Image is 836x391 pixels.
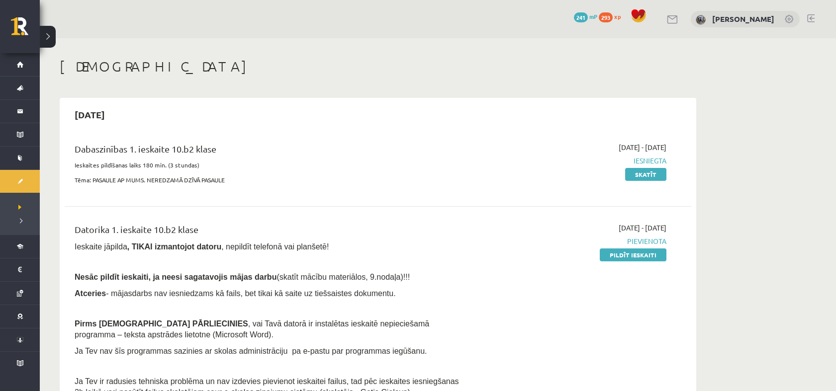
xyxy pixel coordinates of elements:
[75,223,464,241] div: Datorika 1. ieskaite 10.b2 klase
[65,103,115,126] h2: [DATE]
[619,223,666,233] span: [DATE] - [DATE]
[75,319,248,328] span: Pirms [DEMOGRAPHIC_DATA] PĀRLIECINIES
[11,17,40,42] a: Rīgas 1. Tālmācības vidusskola
[614,12,621,20] span: xp
[574,12,588,22] span: 241
[589,12,597,20] span: mP
[619,142,666,153] span: [DATE] - [DATE]
[75,242,329,251] span: Ieskaite jāpilda , nepildīt telefonā vai planšetē!
[75,347,427,355] span: Ja Tev nav šīs programmas sazinies ar skolas administrāciju pa e-pastu par programmas iegūšanu.
[599,12,626,20] a: 293 xp
[75,175,464,184] p: Tēma: PASAULE AP MUMS. NEREDZAMĀ DZĪVĀ PASAULE
[75,142,464,160] div: Dabaszinības 1. ieskaite 10.b2 klase
[600,248,666,261] a: Pildīt ieskaiti
[127,242,221,251] b: , TIKAI izmantojot datoru
[60,58,696,75] h1: [DEMOGRAPHIC_DATA]
[696,15,706,25] img: Krista Ivonna Miljone
[479,156,666,166] span: Iesniegta
[479,236,666,246] span: Pievienota
[712,14,774,24] a: [PERSON_NAME]
[75,273,277,281] span: Nesāc pildīt ieskaiti, ja neesi sagatavojis mājas darbu
[75,160,464,169] p: Ieskaites pildīšanas laiks 180 min. (3 stundas)
[75,289,106,298] b: Atceries
[599,12,613,22] span: 293
[277,273,410,281] span: (skatīt mācību materiālos, 9.nodaļa)!!!
[625,168,666,181] a: Skatīt
[75,319,429,339] span: , vai Tavā datorā ir instalētas ieskaitē nepieciešamā programma – teksta apstrādes lietotne (Micr...
[574,12,597,20] a: 241 mP
[75,289,396,298] span: - mājasdarbs nav iesniedzams kā fails, bet tikai kā saite uz tiešsaistes dokumentu.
